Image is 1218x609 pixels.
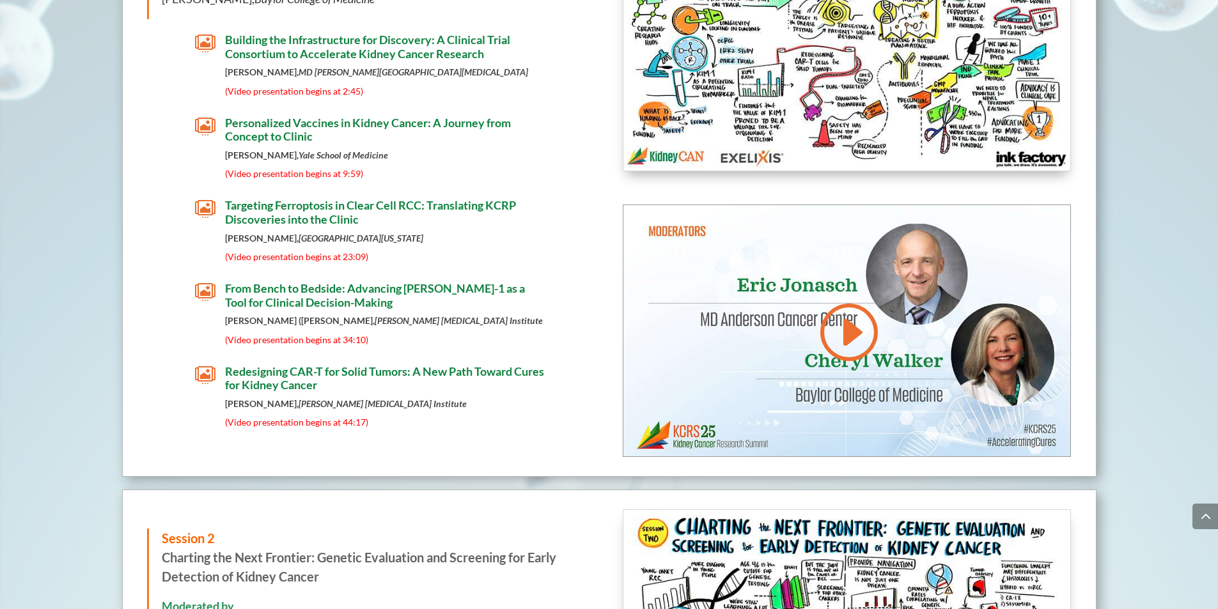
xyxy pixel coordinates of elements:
span: (Video presentation begins at 44:17) [225,417,368,428]
span:  [195,365,215,385]
span: Personalized Vaccines in Kidney Cancer: A Journey from Concept to Clinic [225,116,511,144]
span:  [195,33,215,54]
em: [PERSON_NAME] [MEDICAL_DATA] Institute [375,315,543,326]
span:  [195,116,215,137]
strong: [PERSON_NAME], [225,66,528,77]
span: Redesigning CAR-T for Solid Tumors: A New Path Toward Cures for Kidney Cancer [225,364,544,392]
span: Session 2 [162,530,215,546]
span:  [195,199,215,219]
em: MD [PERSON_NAME][GEOGRAPHIC_DATA][MEDICAL_DATA] [299,66,528,77]
strong: [PERSON_NAME], [225,233,423,243]
span: Targeting Ferroptosis in Clear Cell RCC: Translating KCRP Discoveries into the Clinic [225,198,516,226]
span: (Video presentation begins at 34:10) [225,334,368,345]
span: (Video presentation begins at 9:59) [225,168,363,179]
span: (Video presentation begins at 2:45) [225,86,363,96]
span: (Video presentation begins at 23:09) [225,251,368,262]
strong: Charting the Next Frontier: Genetic Evaluation and Screening for Early Detection of Kidney Cancer [162,550,556,584]
em: [PERSON_NAME] [MEDICAL_DATA] Institute [299,398,467,409]
span:  [195,282,215,302]
span: From Bench to Bedside: Advancing [PERSON_NAME]-1 as a Tool for Clinical Decision-Making [225,281,525,309]
em: [GEOGRAPHIC_DATA][US_STATE] [299,233,423,243]
em: Yale School of Medicine [299,150,388,160]
span: Building the Infrastructure for Discovery: A Clinical Trial Consortium to Accelerate Kidney Cance... [225,33,510,61]
strong: [PERSON_NAME], [225,398,467,409]
strong: [PERSON_NAME] ([PERSON_NAME], [225,315,543,326]
strong: [PERSON_NAME], [225,150,388,160]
